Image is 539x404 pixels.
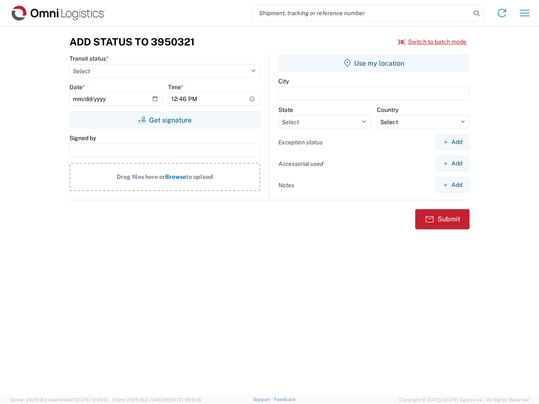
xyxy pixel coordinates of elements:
[165,173,186,180] span: Browse
[69,55,109,62] label: Transit status
[278,55,470,72] button: Use my location
[69,83,85,91] label: Date
[278,181,294,189] label: Notes
[168,397,201,402] span: [DATE] 08:10:16
[377,106,398,114] label: Country
[398,35,467,49] button: Switch to batch mode
[112,397,201,402] span: Client: 2025.18.0-7346316
[435,156,470,171] button: Add
[69,112,260,128] button: Get signature
[278,77,289,85] label: City
[253,5,471,21] input: Shipment, tracking or reference number
[168,83,184,91] label: Time
[274,397,296,402] a: Feedback
[186,173,213,180] span: to upload
[399,396,529,404] span: Copyright © [DATE]-[DATE] Agistix Inc., All Rights Reserved
[253,397,274,402] a: Support
[435,134,470,150] button: Add
[278,106,293,114] label: State
[10,397,108,402] span: Server: 2025.18.0-daa1fe12ee7
[117,173,165,180] span: Drag files here or
[415,209,470,229] button: Submit
[69,134,96,142] label: Signed by
[69,36,195,48] h3: Add Status to 3950321
[278,138,323,146] label: Exception status
[278,160,323,167] label: Accessorial used
[75,397,108,402] span: [DATE] 10:04:51
[435,177,470,193] button: Add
